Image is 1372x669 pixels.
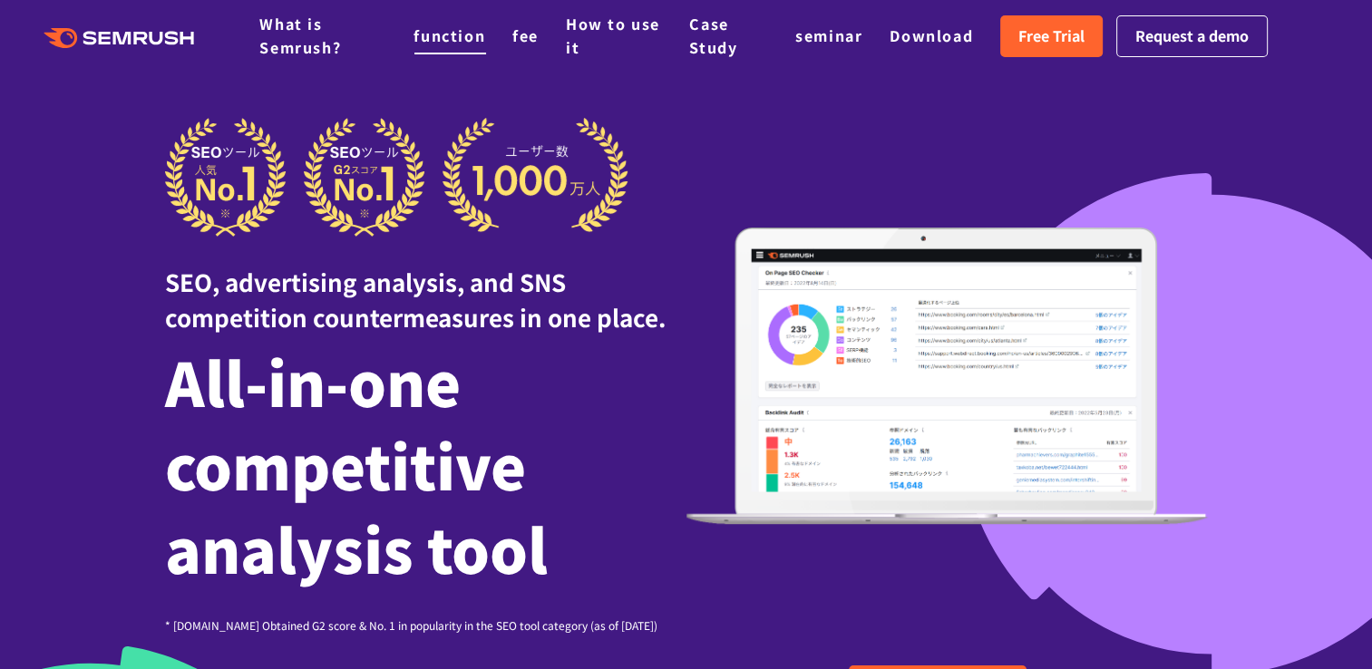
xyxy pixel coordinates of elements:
[1135,24,1249,48] span: Request a demo
[1018,24,1085,48] span: Free Trial
[414,24,485,46] a: function
[165,339,686,589] h1: All-in-one competitive analysis tool
[890,24,973,46] a: Download
[512,24,539,46] a: fee
[1116,15,1268,57] a: Request a demo
[259,13,341,58] a: What is Semrush?
[689,13,737,58] a: Case Study
[165,616,686,634] div: * [DOMAIN_NAME] Obtained G2 score & No. 1 in popularity in the SEO tool category (as of [DATE])
[165,237,686,334] div: SEO, advertising analysis, and SNS competition countermeasures in one place.
[566,13,660,58] a: How to use it
[1000,15,1103,57] a: Free Trial
[795,24,862,46] a: seminar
